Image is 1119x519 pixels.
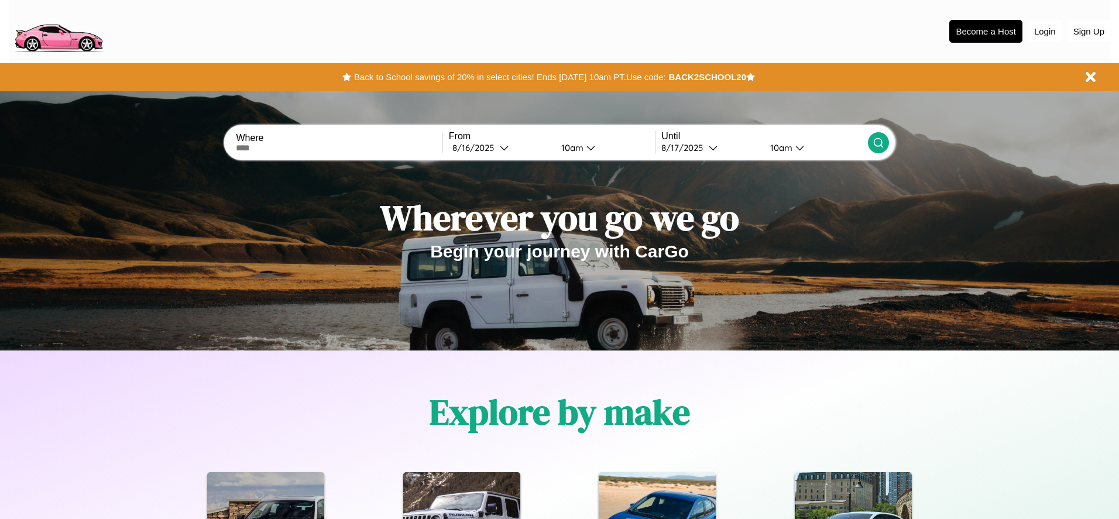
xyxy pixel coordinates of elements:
img: logo [9,6,108,55]
div: 10am [764,142,795,153]
b: BACK2SCHOOL20 [668,72,746,82]
label: Where [236,133,442,143]
button: Sign Up [1067,20,1110,42]
button: Login [1028,20,1062,42]
button: 8/16/2025 [449,142,552,154]
div: 8 / 16 / 2025 [452,142,500,153]
button: 10am [761,142,867,154]
h1: Explore by make [430,388,690,436]
label: From [449,131,655,142]
button: Become a Host [949,20,1022,43]
div: 8 / 17 / 2025 [661,142,709,153]
div: 10am [555,142,586,153]
button: 10am [552,142,655,154]
label: Until [661,131,867,142]
button: Back to School savings of 20% in select cities! Ends [DATE] 10am PT.Use code: [351,69,668,85]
